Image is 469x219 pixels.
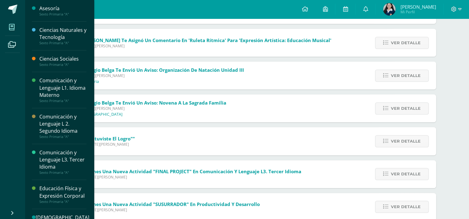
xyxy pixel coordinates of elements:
[39,113,86,135] div: Comunicación y Lenguaje L 2. Segundo Idioma
[39,12,86,16] div: Sexto Primaria "A"
[391,103,421,114] span: Ver detalle
[391,70,421,81] span: Ver detalle
[83,100,226,106] span: Colegio Belga te envió un aviso: Novena a La Sagrada Familia
[39,27,86,45] a: Ciencias Naturales y TecnologíaSexto Primaria "A"
[39,135,86,139] div: Sexto Primaria "A"
[39,170,86,175] div: Sexto Primaria "A"
[83,73,244,78] span: [DATE][PERSON_NAME]
[86,201,260,207] span: Tienes una nueva actividad "SUSURRADOR" En Productividad y Desarrollo
[131,135,135,142] span: ""
[86,168,301,174] span: Tienes una nueva actividad "FINAL PROJECT" En Comunicación y Lenguaje L3. Tercer Idioma
[400,4,436,10] span: [PERSON_NAME]
[39,99,86,103] div: Sexto Primaria "A"
[83,67,244,73] span: Colegio Belga te envió un aviso: Organización de Natación Unidad III
[88,142,135,147] span: [DATE][PERSON_NAME]
[39,41,86,45] div: Sexto Primaria "A"
[83,43,331,49] span: [DATE][PERSON_NAME]
[83,112,122,117] p: [GEOGRAPHIC_DATA]
[88,135,135,142] span: Obtuviste el logro
[400,9,436,15] span: Mi Perfil
[39,77,86,103] a: Comunicación y Lenguaje L1. Idioma MaternoSexto Primaria "A"
[39,62,86,67] div: Sexto Primaria "A"
[391,135,421,147] span: Ver detalle
[39,77,86,98] div: Comunicación y Lenguaje L1. Idioma Materno
[86,174,301,180] span: [DATE][PERSON_NAME]
[39,200,86,204] div: Sexto Primaria "A"
[39,185,86,204] a: Educación Física y Expresión CorporalSexto Primaria "A"
[391,201,421,213] span: Ver detalle
[391,168,421,180] span: Ver detalle
[39,149,86,170] div: Comunicación y Lenguaje L3. Tercer Idioma
[39,55,86,62] div: Ciencias Sociales
[86,207,260,213] span: [DATE][PERSON_NAME]
[39,27,86,41] div: Ciencias Naturales y Tecnología
[39,5,86,16] a: AsesoríaSexto Primaria "A"
[383,3,396,15] img: deaec25ba1a1f8e7a487d5defc0af2b9.png
[39,55,86,67] a: Ciencias SocialesSexto Primaria "A"
[83,37,331,43] span: [PERSON_NAME] te asignó un comentario en 'Ruleta Rítmica' para 'Expresión Artística: Educación Mu...
[39,5,86,12] div: Asesoría
[391,37,421,49] span: Ver detalle
[83,106,226,111] span: [DATE][PERSON_NAME]
[39,149,86,175] a: Comunicación y Lenguaje L3. Tercer IdiomaSexto Primaria "A"
[39,185,86,199] div: Educación Física y Expresión Corporal
[39,113,86,139] a: Comunicación y Lenguaje L 2. Segundo IdiomaSexto Primaria "A"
